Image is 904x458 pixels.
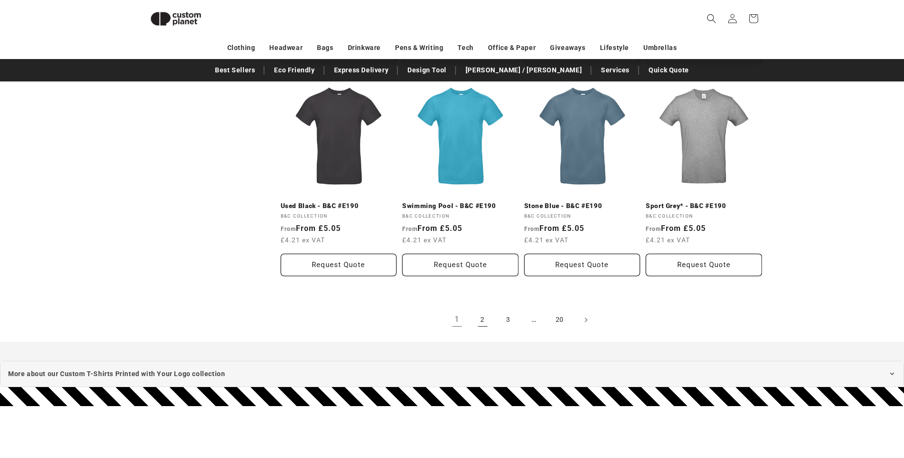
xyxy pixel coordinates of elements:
a: Bags [317,40,333,56]
a: Swimming Pool - B&C #E190 [402,202,518,210]
a: Drinkware [348,40,381,56]
a: Giveaways [550,40,585,56]
a: Express Delivery [329,62,394,79]
h2: Information / Policies [455,440,606,452]
a: Eco Friendly [269,62,319,79]
span: … [524,309,545,330]
button: Request Quote [402,254,518,276]
a: Pens & Writing [395,40,443,56]
a: Page 2 [472,309,493,330]
img: Custom Planet [142,4,209,34]
a: Quick Quote [644,62,694,79]
a: Headwear [269,40,303,56]
a: [PERSON_NAME] / [PERSON_NAME] [461,62,587,79]
button: Request Quote [281,254,397,276]
a: Design Tool [403,62,451,79]
a: Page 3 [498,309,519,330]
summary: Search [701,8,722,29]
a: Services [596,62,634,79]
a: Sport Grey* - B&C #E190 [646,202,762,210]
iframe: Chat Widget [745,355,904,458]
h2: Quick links [142,440,293,452]
button: Request Quote [646,254,762,276]
div: Widget pro chat [745,355,904,458]
a: Stone Blue - B&C #E190 [524,202,640,210]
nav: Pagination [281,309,762,330]
a: Next page [575,309,596,330]
a: Umbrellas [643,40,677,56]
a: Page 20 [549,309,570,330]
a: Best Sellers [210,62,260,79]
button: Request Quote [524,254,640,276]
a: Used Black - B&C #E190 [281,202,397,210]
h2: Customer Support [299,440,449,452]
a: Tech [457,40,473,56]
span: More about our Custom T-Shirts Printed with Your Logo collection [8,368,225,380]
a: Lifestyle [600,40,629,56]
a: Clothing [227,40,255,56]
a: Page 1 [447,309,467,330]
a: Office & Paper [488,40,536,56]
